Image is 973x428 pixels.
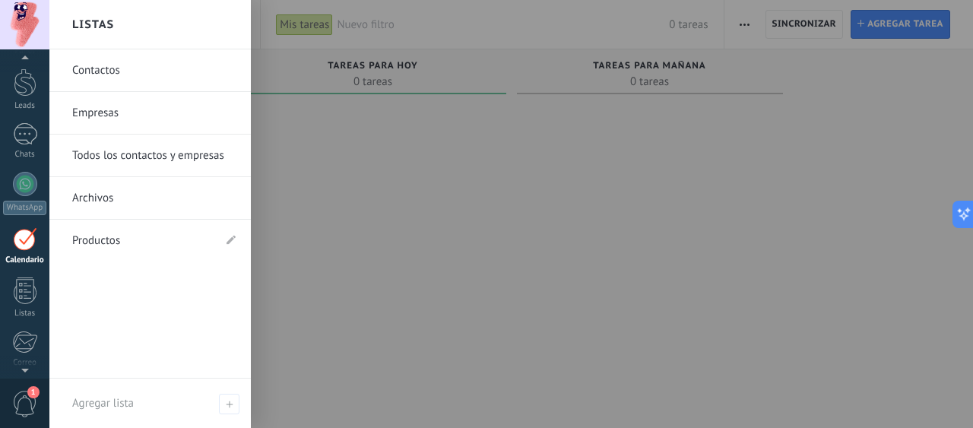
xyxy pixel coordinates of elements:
a: Contactos [72,49,236,92]
div: WhatsApp [3,201,46,215]
span: Agregar lista [72,396,134,411]
a: Todos los contactos y empresas [72,135,236,177]
div: Leads [3,101,47,111]
span: Agregar lista [219,394,239,414]
div: Listas [3,309,47,319]
span: 1 [27,386,40,398]
a: Empresas [72,92,236,135]
div: Chats [3,150,47,160]
a: Productos [72,220,213,262]
a: Archivos [72,177,236,220]
h2: Listas [72,1,114,49]
div: Calendario [3,255,47,265]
